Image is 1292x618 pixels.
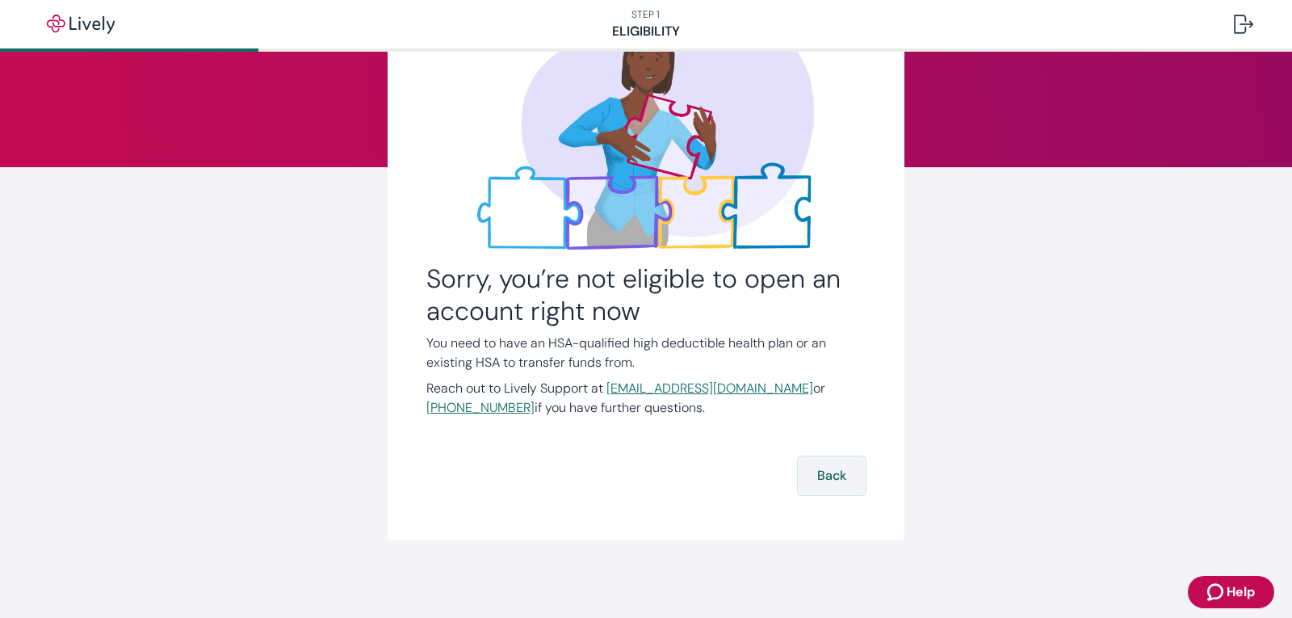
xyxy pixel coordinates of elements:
[426,334,866,372] p: You need to have an HSA-qualified high deductible health plan or an existing HSA to transfer fund...
[1221,5,1266,44] button: Log out
[1188,576,1274,608] button: Zendesk support iconHelp
[426,379,866,418] p: Reach out to Lively Support at or if you have further questions.
[36,15,126,34] img: Lively
[1227,582,1255,602] span: Help
[798,456,866,495] button: Back
[426,399,535,416] a: [PHONE_NUMBER]
[426,263,866,327] h2: Sorry, you’re not eligible to open an account right now
[606,380,813,397] a: [EMAIL_ADDRESS][DOMAIN_NAME]
[1207,582,1227,602] svg: Zendesk support icon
